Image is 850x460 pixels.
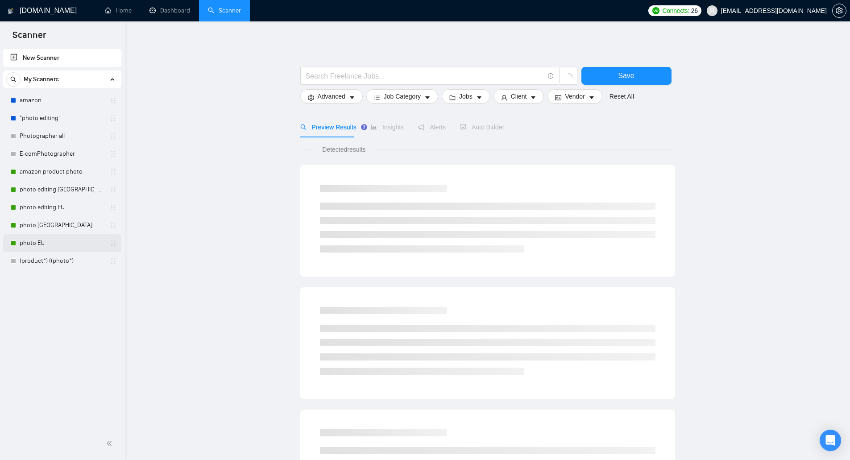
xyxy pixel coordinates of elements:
[662,6,689,16] span: Connects:
[10,49,114,67] a: New Scanner
[476,94,482,101] span: caret-down
[300,124,307,130] span: search
[691,6,698,16] span: 26
[8,4,14,18] img: logo
[110,222,117,229] span: holder
[493,89,544,104] button: userClientcaret-down
[442,89,490,104] button: folderJobscaret-down
[308,94,314,101] span: setting
[6,72,21,87] button: search
[20,91,104,109] a: amazon
[110,240,117,247] span: holder
[20,127,104,145] a: Photographer all
[300,89,363,104] button: settingAdvancedcaret-down
[105,7,132,14] a: homeHome
[548,73,554,79] span: info-circle
[110,257,117,265] span: holder
[110,150,117,157] span: holder
[371,124,404,131] span: Insights
[20,109,104,127] a: "photo editing"
[318,91,345,101] span: Advanced
[110,115,117,122] span: holder
[449,94,456,101] span: folder
[832,4,846,18] button: setting
[24,70,59,88] span: My Scanners
[110,204,117,211] span: holder
[424,94,431,101] span: caret-down
[7,76,20,83] span: search
[501,94,507,101] span: user
[106,439,115,448] span: double-left
[110,133,117,140] span: holder
[371,124,377,130] span: area-chart
[349,94,355,101] span: caret-down
[652,7,659,14] img: upwork-logo.png
[384,91,421,101] span: Job Category
[374,94,380,101] span: bars
[110,168,117,175] span: holder
[547,89,602,104] button: idcardVendorcaret-down
[316,145,372,154] span: Detected results
[5,29,53,47] span: Scanner
[20,252,104,270] a: (product*) ((photo*)
[20,216,104,234] a: photo [GEOGRAPHIC_DATA]
[110,186,117,193] span: holder
[555,94,561,101] span: idcard
[610,91,634,101] a: Reset All
[618,70,634,81] span: Save
[149,7,190,14] a: dashboardDashboard
[820,430,841,451] div: Open Intercom Messenger
[709,8,715,14] span: user
[20,199,104,216] a: photo editing EU
[418,124,424,130] span: notification
[300,124,357,131] span: Preview Results
[564,73,572,81] span: loading
[589,94,595,101] span: caret-down
[20,181,104,199] a: photo editing [GEOGRAPHIC_DATA]
[460,124,466,130] span: robot
[20,234,104,252] a: photo EU
[20,163,104,181] a: amazon product photo
[833,7,846,14] span: setting
[208,7,241,14] a: searchScanner
[3,49,121,67] li: New Scanner
[459,91,473,101] span: Jobs
[511,91,527,101] span: Client
[360,123,368,131] div: Tooltip anchor
[20,145,104,163] a: E-comPhotographer
[565,91,585,101] span: Vendor
[3,70,121,270] li: My Scanners
[366,89,438,104] button: barsJob Categorycaret-down
[832,7,846,14] a: setting
[530,94,536,101] span: caret-down
[460,124,504,131] span: Auto Bidder
[581,67,672,85] button: Save
[110,97,117,104] span: holder
[418,124,446,131] span: Alerts
[306,70,544,82] input: Search Freelance Jobs...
